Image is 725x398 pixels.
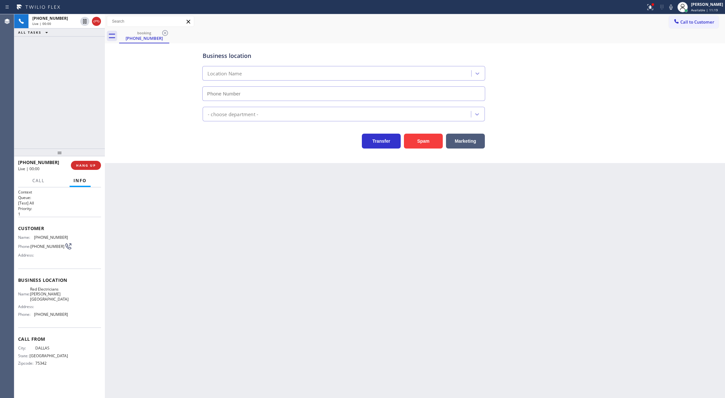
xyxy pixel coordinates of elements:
[18,361,35,366] span: Zipcode:
[680,19,714,25] span: Call to Customer
[120,30,169,35] div: booking
[18,166,39,171] span: Live | 00:00
[18,277,101,283] span: Business location
[202,86,485,101] input: Phone Number
[669,16,719,28] button: Call to Customer
[18,159,59,165] span: [PHONE_NUMBER]
[18,225,101,231] span: Customer
[18,336,101,342] span: Call From
[18,253,35,258] span: Address:
[18,346,35,350] span: City:
[18,30,41,35] span: ALL TASKS
[80,17,89,26] button: Hold Customer
[691,2,723,7] div: [PERSON_NAME]
[18,312,34,317] span: Phone:
[18,353,29,358] span: State:
[446,134,485,149] button: Marketing
[18,244,30,249] span: Phone:
[76,163,96,168] span: HANG UP
[404,134,443,149] button: Spam
[207,70,242,77] div: Location Name
[120,29,169,43] div: (214) 216-9511
[18,195,101,200] h2: Queue:
[32,16,68,21] span: [PHONE_NUMBER]
[70,174,91,187] button: Info
[208,110,258,118] div: - choose department -
[28,174,49,187] button: Call
[18,235,34,240] span: Name:
[203,51,485,60] div: Business location
[73,178,87,183] span: Info
[362,134,401,149] button: Transfer
[666,3,675,12] button: Mute
[32,178,45,183] span: Call
[30,244,64,249] span: [PHONE_NUMBER]
[120,35,169,41] div: [PHONE_NUMBER]
[18,206,101,211] h2: Priority:
[18,189,101,195] h1: Context
[34,235,68,240] span: [PHONE_NUMBER]
[18,211,101,217] p: 1
[29,353,68,358] span: [GEOGRAPHIC_DATA]
[691,8,718,12] span: Available | 11:19
[18,200,101,206] p: [Test] All
[32,21,51,26] span: Live | 00:00
[30,287,69,302] span: Red Electricians [PERSON_NAME][GEOGRAPHIC_DATA]
[18,292,30,296] span: Name:
[34,312,68,317] span: [PHONE_NUMBER]
[71,161,101,170] button: HANG UP
[92,17,101,26] button: Hang up
[18,304,35,309] span: Address:
[14,28,54,36] button: ALL TASKS
[35,346,68,350] span: DALLAS
[107,16,194,27] input: Search
[35,361,68,366] span: 75342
